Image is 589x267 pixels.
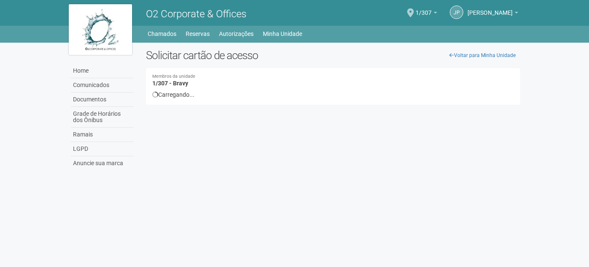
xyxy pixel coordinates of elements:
span: João Pedro do Nascimento [467,1,513,16]
a: Minha Unidade [263,28,302,40]
a: Reservas [186,28,210,40]
a: Grade de Horários dos Ônibus [71,107,133,128]
span: O2 Corporate & Offices [146,8,246,20]
img: logo.jpg [69,4,132,55]
h4: 1/307 - Bravy [152,74,514,87]
a: JP [450,5,463,19]
a: Comunicados [71,78,133,93]
a: Ramais [71,128,133,142]
div: Carregando... [152,91,514,98]
a: Voltar para Minha Unidade [445,49,520,62]
h2: Solicitar cartão de acesso [146,49,520,62]
a: Autorizações [219,28,254,40]
small: Membros da unidade [152,74,514,79]
a: Chamados [148,28,176,40]
span: 1/307 [416,1,432,16]
a: Home [71,64,133,78]
a: Anuncie sua marca [71,156,133,170]
a: Documentos [71,93,133,107]
a: [PERSON_NAME] [467,11,518,17]
a: 1/307 [416,11,437,17]
a: LGPD [71,142,133,156]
